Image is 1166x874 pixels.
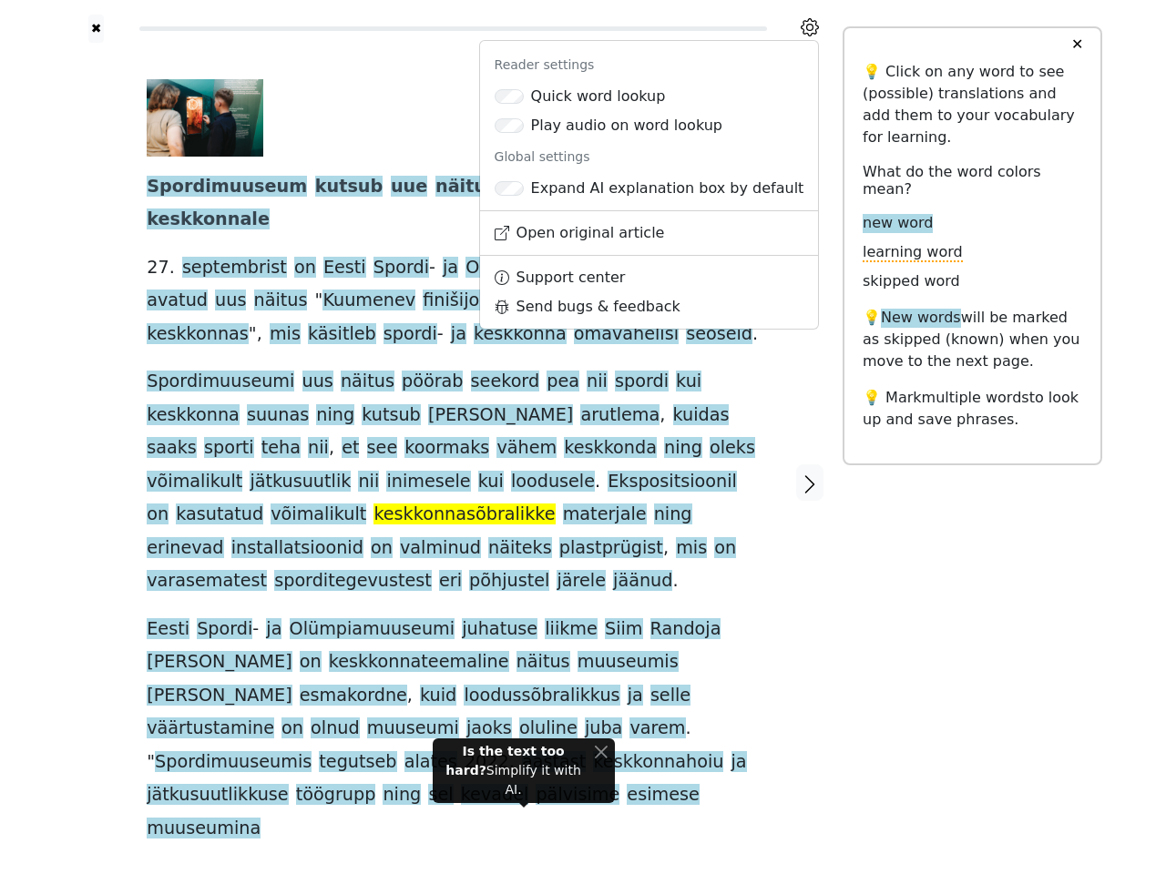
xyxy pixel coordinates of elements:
span: oluline [519,717,578,740]
span: finišijoon [423,290,501,312]
span: mis [270,323,301,346]
span: loodussõbralikkus [464,685,619,707]
strong: Is the text too hard? [445,744,564,777]
a: Expand AI explanation box by default [480,174,819,203]
span: uus [215,290,246,312]
span: . [169,257,175,279]
span: kui [676,371,701,393]
span: näitusega [435,176,533,198]
span: Kuumenev [322,290,415,312]
span: juba [585,717,622,740]
span: Ekspositsioonil [608,471,737,493]
span: tegutseb [319,751,396,774]
span: kutsub [362,404,421,427]
span: keskkonna [474,323,567,346]
span: . [686,717,691,740]
img: 3031653h6ab0t24.jpg [147,79,263,157]
span: varem [629,717,685,740]
span: skipped word [863,272,960,291]
span: keskkonnahoiu [593,751,723,774]
span: valminud [400,537,481,560]
span: , [329,437,334,460]
span: uue [391,176,427,198]
span: esimese [627,784,699,807]
span: pöörab [402,371,463,393]
span: , [660,404,665,427]
span: jaoks [466,717,512,740]
span: pea [547,371,579,393]
span: on [371,537,393,560]
span: ja [266,618,281,641]
span: jäänud [613,570,672,593]
span: oleks [710,437,755,460]
span: . [595,471,600,493]
span: nii [587,371,608,393]
span: on [147,503,169,526]
span: Randoja [650,618,721,641]
span: materjale [563,503,647,526]
span: " [315,290,323,312]
span: keskkonda [564,437,657,460]
span: ning [316,404,354,427]
span: ning [654,503,692,526]
span: Spordimuuseumis [155,751,312,774]
span: Olümpiamuuseumis [465,257,640,279]
span: uus [302,371,333,393]
span: eri [439,570,462,593]
span: , [407,685,413,707]
span: Olümpiamuuseumi [290,618,455,641]
span: muuseumi [367,717,459,740]
span: selle [650,685,690,707]
button: ✕ [1060,28,1094,61]
span: järele [557,570,606,593]
span: - [437,323,444,346]
span: Spordi [373,257,429,279]
span: Spordimuuseumi [147,371,294,393]
a: Send bugs & feedback [480,292,819,321]
span: " [147,751,155,774]
span: septembrist [182,257,287,279]
span: töögrupp [296,784,376,807]
span: koormaks [404,437,489,460]
span: - [429,257,435,279]
span: nii [308,437,329,460]
span: on [714,537,736,560]
span: nii [358,471,379,493]
span: [PERSON_NAME] [147,685,291,707]
span: Siim [605,618,643,641]
span: Eesti [323,257,366,279]
span: , [663,537,669,560]
span: [PERSON_NAME] [147,651,291,674]
div: Global settings [480,140,819,174]
span: sporditegevustest [274,570,432,593]
span: on [300,651,322,674]
span: esmakordne [300,685,407,707]
span: võimalikult [271,503,366,526]
span: näitus [254,290,308,312]
span: et [342,437,359,460]
p: 💡 will be marked as skipped (known) when you move to the next page. [863,307,1082,372]
span: olnud [311,717,360,740]
span: keskkonnasõbralikke [373,503,555,526]
span: ja [443,257,458,279]
a: Quick word lookup [480,82,819,111]
span: seoseid [686,323,752,346]
span: näitus [341,371,394,393]
span: plastprügist [559,537,663,560]
span: multiple words [922,389,1029,406]
span: spordi [384,323,437,346]
span: - [252,618,259,641]
span: avatud [147,290,208,312]
span: alates [404,751,457,774]
span: on [281,717,303,740]
span: kutsub [315,176,383,198]
span: näitus [517,651,570,674]
div: Play audio on word lookup [531,115,722,137]
span: varasematest [147,570,267,593]
div: Expand AI explanation box by default [531,178,804,199]
span: vähem [496,437,557,460]
span: liikme [545,618,598,641]
a: Play audio on word lookup [480,111,819,140]
span: ja [628,685,643,707]
span: Eesti [147,618,189,641]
